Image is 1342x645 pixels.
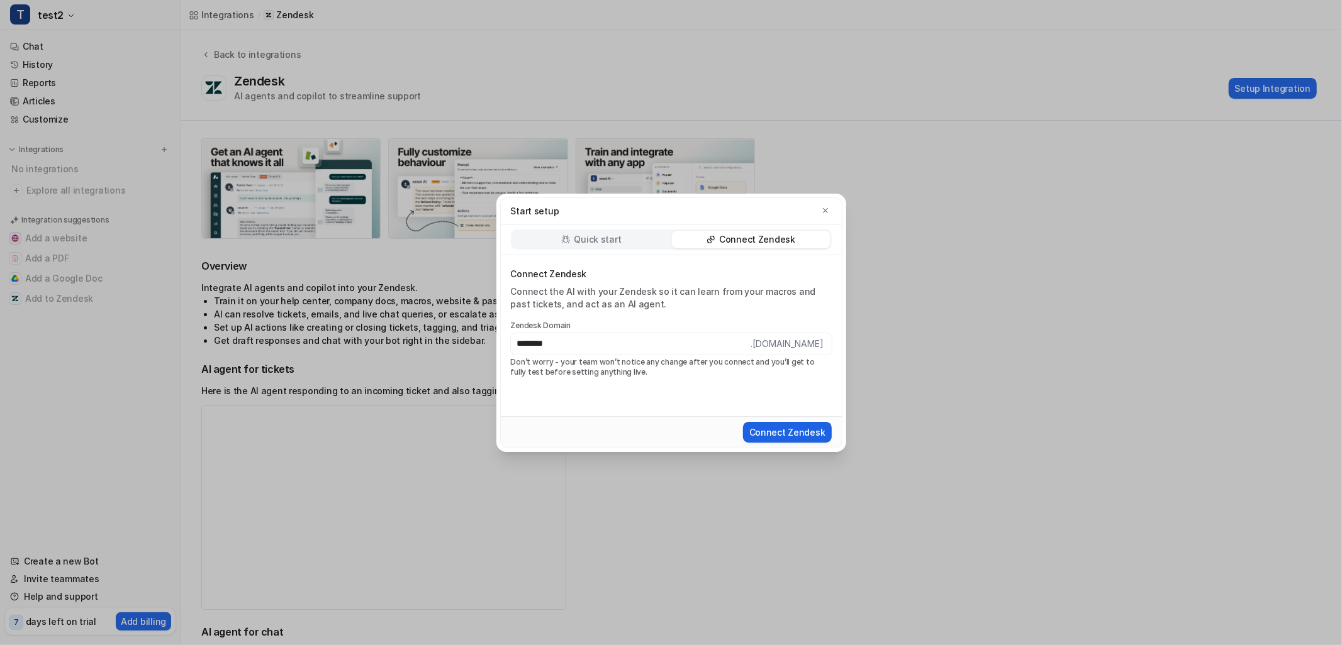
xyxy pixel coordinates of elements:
p: Connect Zendesk [511,268,832,280]
p: Don’t worry - your team won’t notice any change after you connect and you’ll get to fully test be... [511,357,832,377]
div: Connect the AI with your Zendesk so it can learn from your macros and past tickets, and act as an... [511,285,832,311]
label: Zendesk Domain [511,321,832,331]
span: .[DOMAIN_NAME] [751,333,832,355]
p: Quick start [574,233,622,246]
button: Connect Zendesk [743,422,832,443]
p: Connect Zendesk [719,233,795,246]
p: Start setup [511,204,559,218]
